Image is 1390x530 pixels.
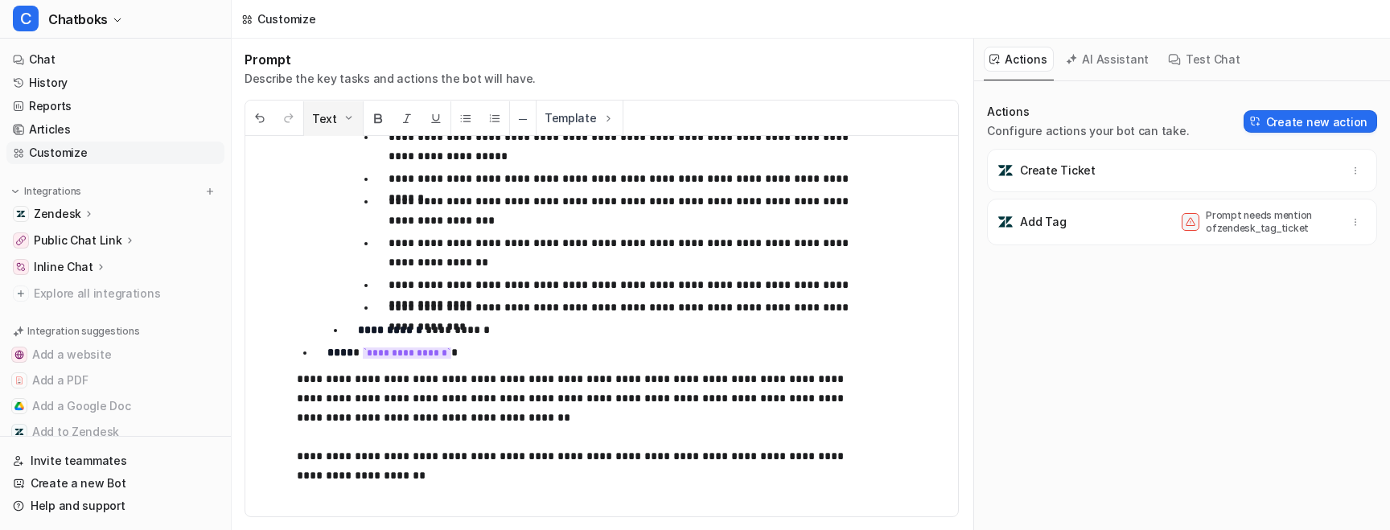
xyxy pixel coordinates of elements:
[451,101,480,136] button: Unordered List
[987,123,1189,139] p: Configure actions your bot can take.
[1020,162,1095,179] p: Create Ticket
[6,472,224,495] a: Create a new Bot
[510,101,536,136] button: ─
[6,282,224,305] a: Explore all integrations
[34,259,93,275] p: Inline Chat
[984,47,1054,72] button: Actions
[430,112,442,125] img: Underline
[34,206,81,222] p: Zendesk
[997,214,1014,230] img: Add Tag icon
[1244,110,1377,133] button: Create new action
[6,118,224,141] a: Articles
[204,186,216,197] img: menu_add.svg
[6,48,224,71] a: Chat
[14,350,24,359] img: Add a website
[6,142,224,164] a: Customize
[16,236,26,245] img: Public Chat Link
[1162,47,1247,72] button: Test Chat
[14,427,24,437] img: Add to Zendesk
[34,281,218,306] span: Explore all integrations
[6,419,224,445] button: Add to ZendeskAdd to Zendesk
[401,112,413,125] img: Italic
[24,185,81,198] p: Integrations
[480,101,509,136] button: Ordered List
[257,10,315,27] div: Customize
[6,495,224,517] a: Help and support
[245,51,536,68] h1: Prompt
[27,324,139,339] p: Integration suggestions
[14,401,24,411] img: Add a Google Doc
[6,183,86,199] button: Integrations
[16,209,26,219] img: Zendesk
[10,186,21,197] img: expand menu
[6,450,224,472] a: Invite teammates
[6,95,224,117] a: Reports
[488,112,501,125] img: Ordered List
[537,101,623,135] button: Template
[6,72,224,94] a: History
[602,112,615,125] img: Template
[1060,47,1156,72] button: AI Assistant
[372,112,385,125] img: Bold
[6,342,224,368] button: Add a websiteAdd a website
[459,112,472,125] img: Unordered List
[342,112,355,125] img: Dropdown Down Arrow
[245,101,274,136] button: Undo
[48,8,108,31] span: Chatboks
[282,112,295,125] img: Redo
[304,101,363,136] button: Text
[14,376,24,385] img: Add a PDF
[13,6,39,31] span: C
[997,162,1014,179] img: Create Ticket icon
[422,101,450,136] button: Underline
[16,262,26,272] img: Inline Chat
[393,101,422,136] button: Italic
[34,232,122,249] p: Public Chat Link
[274,101,303,136] button: Redo
[253,112,266,125] img: Undo
[245,71,536,87] p: Describe the key tasks and actions the bot will have.
[364,101,393,136] button: Bold
[1250,116,1261,127] img: Create action
[1020,214,1066,230] p: Add Tag
[1206,209,1334,235] p: Prompt needs mention of zendesk_tag_ticket
[987,104,1189,120] p: Actions
[13,286,29,302] img: explore all integrations
[6,368,224,393] button: Add a PDFAdd a PDF
[6,393,224,419] button: Add a Google DocAdd a Google Doc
